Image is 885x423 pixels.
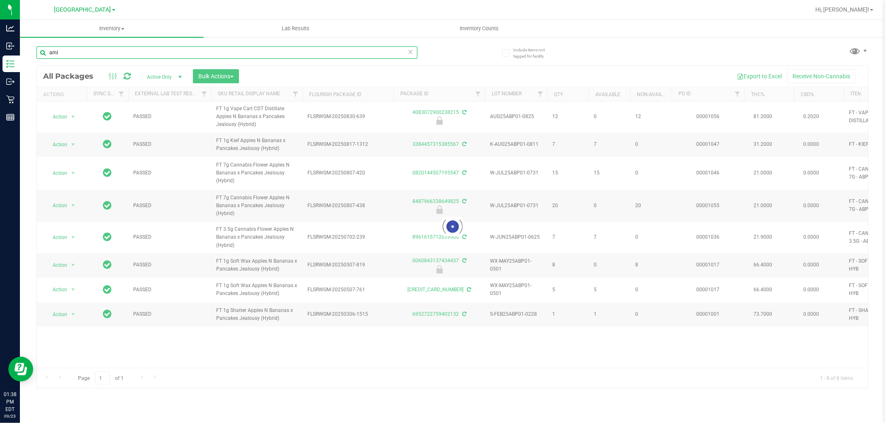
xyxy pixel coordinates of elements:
span: [GEOGRAPHIC_DATA] [54,6,111,13]
span: Inventory [20,25,204,32]
span: Inventory Counts [449,25,510,32]
a: Inventory [20,20,204,37]
inline-svg: Reports [6,113,15,121]
span: Hi, [PERSON_NAME]! [815,6,869,13]
iframe: Resource center [8,357,33,382]
a: Inventory Counts [388,20,571,37]
p: 01:38 PM EDT [4,391,16,413]
inline-svg: Outbound [6,77,15,86]
inline-svg: Inbound [6,42,15,50]
span: Lab Results [271,25,321,32]
inline-svg: Inventory [6,60,15,68]
p: 09/23 [4,413,16,419]
span: Include items not tagged for facility [513,47,555,59]
inline-svg: Retail [6,95,15,104]
a: Lab Results [204,20,388,37]
input: Search Package ID, Item Name, SKU, Lot or Part Number... [37,46,417,59]
span: Clear [408,46,414,57]
inline-svg: Analytics [6,24,15,32]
